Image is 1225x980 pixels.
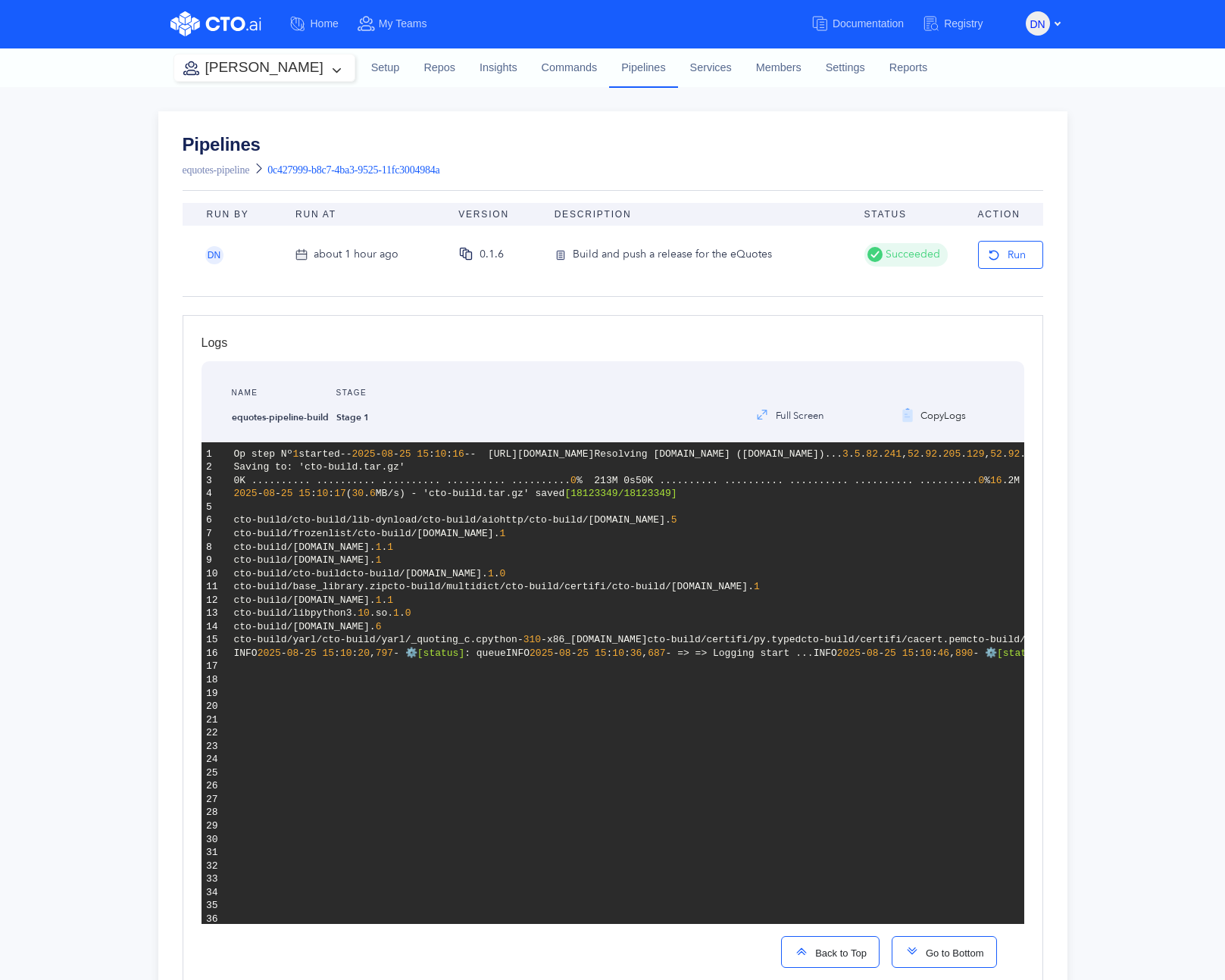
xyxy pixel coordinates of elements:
[376,621,382,632] span: 6
[206,487,223,501] div: 4
[814,648,837,659] span: INFO
[328,488,334,499] span: :
[206,594,223,607] div: 12
[233,448,292,460] span: Op step Nº
[446,448,452,460] span: :
[340,648,352,659] span: 10
[208,251,220,260] span: DN
[630,648,642,659] span: 36
[920,648,932,659] span: 10
[381,448,393,460] span: 08
[376,648,393,659] span: 797
[358,528,499,539] span: cto-build/[DOMAIN_NAME].
[878,448,884,460] span: .
[595,648,607,659] span: 15
[206,513,223,527] div: 6
[809,947,867,959] span: Back to Top
[311,488,317,499] span: :
[258,488,264,499] span: -
[742,400,837,430] button: Full Screen
[370,607,393,619] span: .so.
[376,488,565,499] span: MB/s) - 'cto-build.tar.gz' saved
[1002,448,1008,460] span: .
[855,448,861,460] span: 5
[381,595,387,606] span: .
[183,203,283,226] th: Run By
[206,673,223,687] div: 18
[937,448,943,460] span: .
[206,620,223,634] div: 14
[966,203,1043,226] th: Action
[358,607,370,619] span: 10
[541,634,647,645] span: -x86_[DOMAIN_NAME]
[877,48,939,89] a: Reports
[206,833,223,847] div: 30
[376,448,382,460] span: -
[233,528,358,539] span: cto-build/frozenlist/
[967,634,1197,645] span: cto-build/multidict/_multidict.cpython-
[411,48,467,89] a: Repos
[559,648,571,659] span: 08
[352,448,375,460] span: 2025
[323,648,335,659] span: 15
[861,648,867,659] span: -
[206,580,223,594] div: 11
[464,448,595,460] span: -- [URL][DOMAIN_NAME]
[298,488,311,499] span: 15
[206,567,223,581] div: 10
[984,448,990,460] span: ,
[376,541,382,553] span: 1
[275,488,281,499] span: -
[340,448,352,460] span: --
[781,936,880,968] button: Back to Top
[393,607,399,619] span: 1
[902,648,914,659] span: 15
[978,241,1043,269] button: Run
[317,488,329,499] span: 10
[842,448,848,460] span: 3
[852,203,966,226] th: Status
[884,448,902,460] span: 241
[267,164,439,176] span: 0c427999-b8c7-4ba3-9525-11fc3004984a
[370,488,376,499] span: 6
[346,568,488,579] span: cto-build/[DOMAIN_NAME].
[848,448,855,460] span: .
[336,411,369,423] strong: Stage 1
[206,726,223,740] div: 22
[642,648,648,659] span: ,
[955,648,973,659] span: 890
[990,448,1002,460] span: 52
[233,541,375,553] span: cto-build/[DOMAIN_NAME].
[744,48,814,89] a: Members
[801,634,966,645] span: cto-build/certifi/cacert.pem
[678,48,744,89] a: Services
[206,460,223,474] div: 2
[892,936,997,968] button: Go to Bottom
[233,595,375,606] span: cto-build/[DOMAIN_NAME].
[387,595,393,606] span: 1
[206,501,223,514] div: 5
[594,448,842,460] span: Resolving [DOMAIN_NAME] ([DOMAIN_NAME])...
[206,713,223,727] div: 21
[1026,11,1050,36] button: DN
[446,203,542,226] th: Version
[467,48,530,89] a: Insights
[298,648,305,659] span: -
[346,488,352,499] span: (
[233,648,257,659] span: INFO
[530,514,671,526] span: cto-build/[DOMAIN_NAME].
[206,819,223,833] div: 29
[334,648,340,659] span: :
[577,475,636,486] span: % 213M 0s
[206,846,223,860] div: 31
[794,944,809,959] img: scroll-to-icon.svg
[1030,12,1045,36] span: DN
[206,527,223,541] div: 7
[206,700,223,713] div: 20
[387,541,393,553] span: 1
[357,10,445,38] a: My Teams
[292,448,298,460] span: 1
[671,514,677,526] span: 5
[258,648,281,659] span: 2025
[233,475,570,486] span: 0K .......... .......... .......... .......... ..........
